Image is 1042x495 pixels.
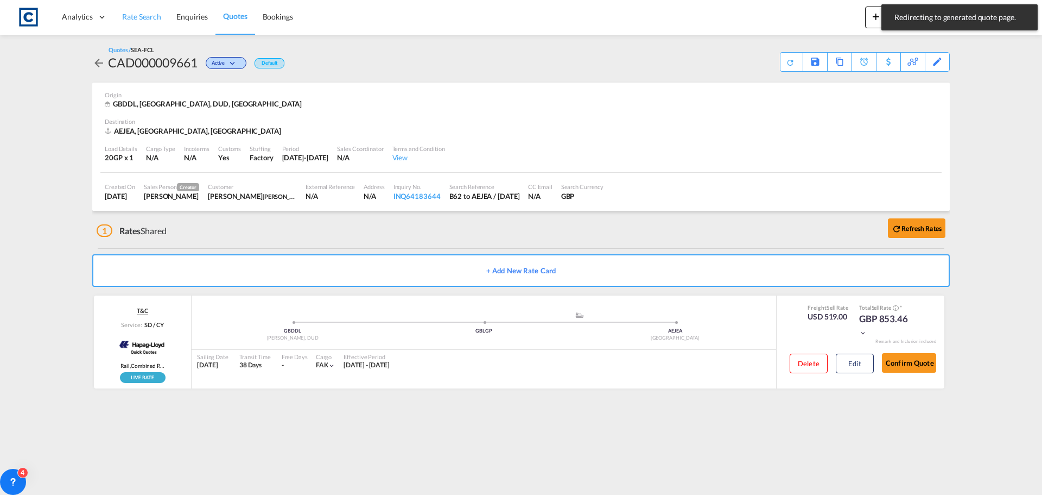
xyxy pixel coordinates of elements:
[177,183,199,191] span: Creator
[208,191,297,201] div: Andrea Locarno
[785,57,796,67] md-icon: icon-refresh
[392,153,445,162] div: View
[786,53,797,67] div: Quote PDF is not available at this time
[131,46,154,53] span: SEA-FCL
[105,117,937,126] div: Destination
[865,7,914,28] button: icon-plus 400-fgNewicon-chevron-down
[328,362,335,369] md-icon: icon-chevron-down
[16,5,41,29] img: 1fdb9190129311efbfaf67cbb4249bed.jpeg
[573,312,586,318] md-icon: assets/icons/custom/ship-fill.svg
[208,183,297,191] div: Customer
[117,332,168,359] img: Hapag-Lloyd Spot
[120,372,166,383] div: Rollable available
[282,145,329,153] div: Period
[105,191,135,201] div: 9 Sep 2025
[282,353,308,361] div: Free Days
[872,304,880,311] span: Sell
[146,153,175,162] div: N/A
[282,361,284,370] div: -
[109,46,154,54] div: Quotes /SEA-FCL
[227,61,240,67] md-icon: icon-chevron-down
[306,191,355,201] div: N/A
[449,191,520,201] div: B62 to AEJEA / 9 Sep 2025
[337,153,383,162] div: N/A
[137,306,148,315] span: T&C
[859,329,867,337] md-icon: icon-chevron-down
[580,335,771,342] div: [GEOGRAPHIC_DATA]
[344,361,390,369] span: [DATE] - [DATE]
[105,91,937,99] div: Origin
[316,361,328,369] span: FAK
[393,191,441,201] div: INQ64183644
[105,183,135,191] div: Created On
[120,372,166,383] img: rpa-live-rate.png
[105,99,304,109] div: GBDDL, Dudley, DUD, Europe
[388,328,579,335] div: GBLGP
[218,153,241,162] div: Yes
[344,361,390,370] div: 01 Oct 2025 - 31 Oct 2025
[859,312,913,339] div: GBP 853.46
[869,12,910,21] span: New
[263,12,293,21] span: Bookings
[239,353,271,361] div: Transit Time
[184,145,209,153] div: Incoterms
[105,126,284,136] div: AEJEA, Jebel Ali, Middle East
[92,57,105,70] md-icon: icon-arrow-left
[790,354,828,373] button: Delete
[144,191,199,201] div: Lynsey Heaton
[901,224,942,233] b: Refresh Rates
[580,328,771,335] div: AEJEA
[859,304,913,312] div: Total Rate
[197,328,388,335] div: GBDDL
[197,335,388,342] div: [PERSON_NAME], DUD
[212,60,227,70] span: Active
[561,191,604,201] div: GBP
[105,145,137,153] div: Load Details
[827,304,836,311] span: Sell
[263,192,332,200] span: [PERSON_NAME] Logisitcs
[176,12,208,21] span: Enquiries
[144,183,199,191] div: Sales Person
[888,218,945,238] button: icon-refreshRefresh Rates
[337,145,383,153] div: Sales Coordinator
[97,225,167,237] div: Shared
[892,224,901,234] md-icon: icon-refresh
[364,191,384,201] div: N/A
[223,11,247,21] span: Quotes
[142,321,163,329] div: SD / CY
[561,183,604,191] div: Search Currency
[92,254,950,287] button: + Add New Rate Card
[122,12,161,21] span: Rate Search
[105,153,137,162] div: 20GP x 1
[364,183,384,191] div: Address
[836,354,874,373] button: Edit
[255,58,284,68] div: Default
[197,361,228,370] div: [DATE]
[808,304,848,311] div: Freight Rate
[449,183,520,191] div: Search Reference
[869,10,882,23] md-icon: icon-plus 400-fg
[184,153,196,162] div: N/A
[306,183,355,191] div: External Reference
[92,54,108,71] div: icon-arrow-left
[803,53,827,71] div: Save As Template
[344,353,390,361] div: Effective Period
[250,153,273,162] div: Factory Stuffing
[250,145,273,153] div: Stuffing
[393,183,441,191] div: Inquiry No.
[392,145,445,153] div: Terms and Condition
[891,304,899,312] button: Spot Rates are dynamic & can fluctuate with time
[882,353,936,373] button: Confirm Quote
[121,321,142,329] span: Service:
[528,183,552,191] div: CC Email
[282,153,329,162] div: 31 Oct 2025
[239,361,271,370] div: 38 Days
[197,353,228,361] div: Sailing Date
[206,57,246,69] div: Change Status Here
[146,145,175,153] div: Cargo Type
[899,304,902,311] span: Subject to Remarks
[62,11,93,22] span: Analytics
[119,225,141,236] span: Rates
[113,99,302,108] span: GBDDL, [GEOGRAPHIC_DATA], DUD, [GEOGRAPHIC_DATA]
[108,54,198,71] div: CAD000009661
